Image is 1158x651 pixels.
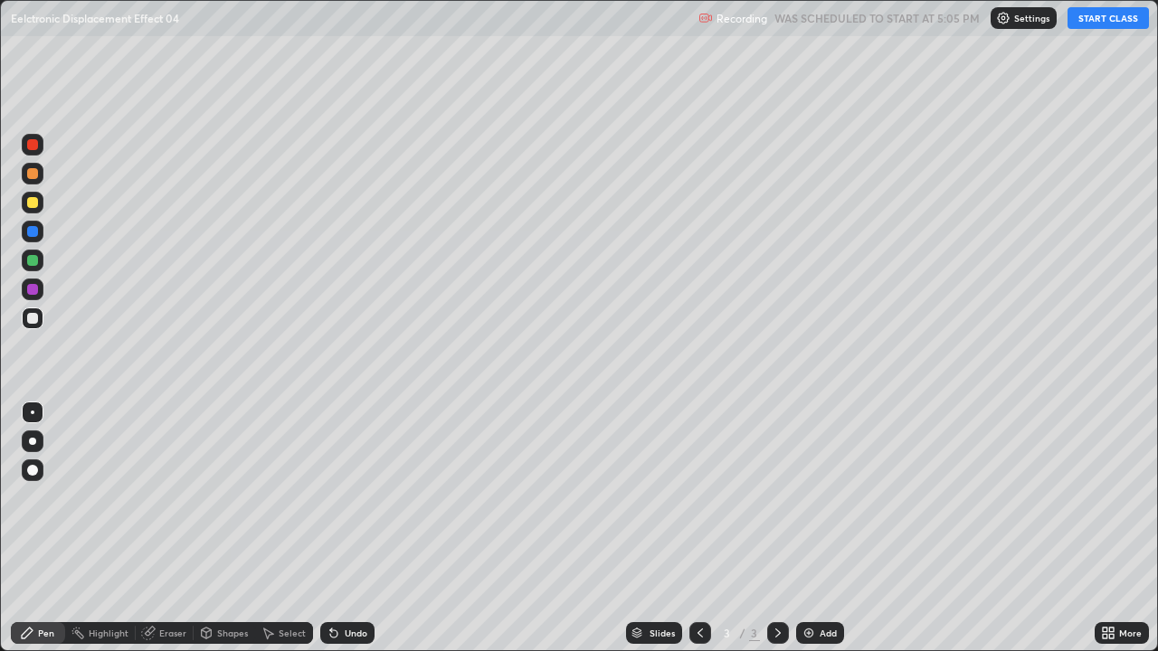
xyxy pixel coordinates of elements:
p: Recording [717,12,767,25]
button: START CLASS [1068,7,1149,29]
img: recording.375f2c34.svg [698,11,713,25]
p: Settings [1014,14,1049,23]
div: 3 [749,625,760,641]
div: Select [279,628,306,637]
div: 3 [718,627,736,638]
div: Slides [650,628,675,637]
div: / [740,627,745,638]
div: Pen [38,628,54,637]
div: Shapes [217,628,248,637]
div: Undo [345,628,367,637]
div: Highlight [89,628,128,637]
img: add-slide-button [802,626,816,640]
p: Eelctronic Displacement Effect 04 [11,11,179,25]
img: class-settings-icons [996,11,1011,25]
div: More [1119,628,1142,637]
div: Add [820,628,837,637]
h5: WAS SCHEDULED TO START AT 5:05 PM [774,10,980,26]
div: Eraser [159,628,186,637]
